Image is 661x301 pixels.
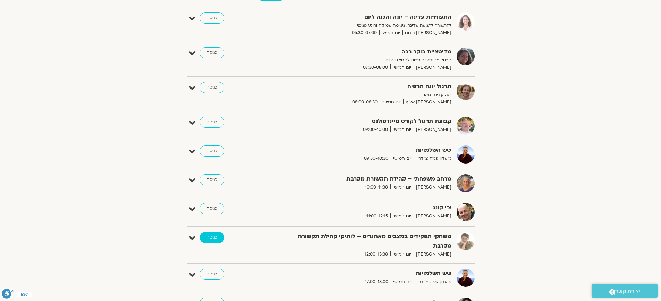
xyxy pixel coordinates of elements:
strong: קבוצת תרגול לקורס מיינדפולנס [281,117,451,126]
a: כניסה [200,203,224,214]
span: 06:30-07:00 [349,29,379,36]
a: כניסה [200,47,224,58]
span: יום חמישי [390,126,414,133]
a: כניסה [200,269,224,280]
strong: שש השלמויות [281,145,451,155]
span: יום חמישי [390,184,414,191]
span: 09:00-10:00 [361,126,390,133]
strong: שש השלמויות [281,269,451,278]
span: יום חמישי [391,155,414,162]
a: כניסה [200,145,224,157]
span: 07:30-08:00 [361,64,390,71]
span: 09:30-10:30 [362,155,391,162]
span: [PERSON_NAME] [414,212,451,220]
a: כניסה [200,174,224,185]
span: 08:00-08:30 [350,99,380,106]
strong: מדיטציית בוקר רכה [281,47,451,57]
span: [PERSON_NAME] [414,64,451,71]
strong: התעוררות עדינה – יוגה והכנה ליום [281,12,451,22]
a: כניסה [200,232,224,243]
p: להתעורר לתנועה עדינה, נשימה עמוקה ורוגע פנימי [281,22,451,29]
span: [PERSON_NAME] אלוף [403,99,451,106]
span: יום חמישי [390,212,414,220]
a: כניסה [200,82,224,93]
span: יום חמישי [391,278,414,285]
span: יום חמישי [380,99,403,106]
span: 12:00-13:30 [362,251,390,258]
strong: תרגול יוגה תרפיה [281,82,451,91]
a: כניסה [200,12,224,24]
span: מועדון פמה צ'ודרון [414,278,451,285]
a: יצירת קשר [592,284,658,298]
strong: מרחב משפחתי – קהילת תקשורת מקרבת [281,174,451,184]
span: [PERSON_NAME] [414,184,451,191]
p: תרגול מדיטציות רכות לתחילת היום [281,57,451,64]
span: [PERSON_NAME] [414,126,451,133]
span: מועדון פמה צ'ודרון [414,155,451,162]
span: יום חמישי [379,29,402,36]
span: יום חמישי [390,251,414,258]
span: 10:00-11:30 [363,184,390,191]
strong: צ'י קונג [281,203,451,212]
span: 17:00-18:00 [363,278,391,285]
span: יום חמישי [390,64,414,71]
a: כניסה [200,117,224,128]
span: [PERSON_NAME] [414,251,451,258]
span: יצירת קשר [615,287,640,296]
p: יוגה עדינה מאוד [281,91,451,99]
span: [PERSON_NAME] רוחם [402,29,451,36]
span: 11:00-12:15 [364,212,390,220]
strong: משחקי תפקידים במצבים מאתגרים – לותיקי קהילת תקשורת מקרבת [281,232,451,251]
